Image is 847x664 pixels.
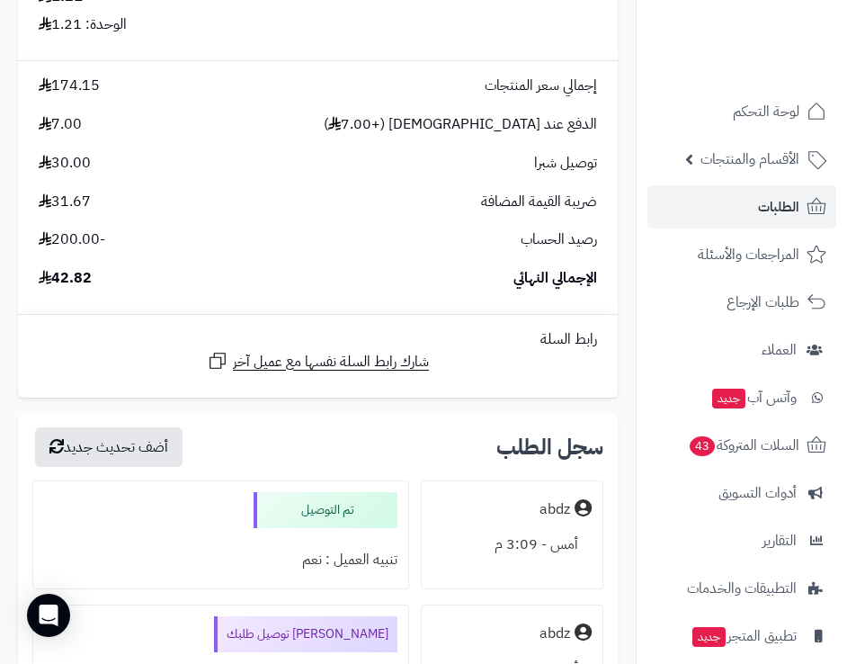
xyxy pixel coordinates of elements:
[513,268,597,289] span: الإجمالي النهائي
[44,543,397,578] div: تنبيه العميل : نعم
[324,114,597,135] span: الدفع عند [DEMOGRAPHIC_DATA] (+7.00 )
[687,576,797,601] span: التطبيقات والخدمات
[688,433,799,458] span: السلات المتروكة
[485,76,597,96] span: إجمالي سعر المنتجات
[758,194,799,220] span: الطلبات
[35,427,183,467] button: أضف تحديث جديد
[496,436,603,458] h3: سجل الطلب
[39,153,91,174] span: 30.00
[539,499,570,520] div: abdz
[25,329,611,350] div: رابط السلة
[254,492,397,528] div: تم التوصيل
[207,350,429,372] a: شارك رابط السلة نفسها مع عميل آخر
[432,527,592,562] div: أمس - 3:09 م
[647,471,836,515] a: أدوات التسويق
[690,436,715,456] span: 43
[39,76,100,96] span: 174.15
[647,615,836,658] a: تطبيق المتجرجديد
[710,385,797,410] span: وآتس آب
[727,290,799,315] span: طلبات الإرجاع
[762,337,797,363] span: العملاء
[39,268,92,289] span: 42.82
[39,229,105,250] span: -200.00
[647,281,836,324] a: طلبات الإرجاع
[733,99,799,124] span: لوحة التحكم
[39,192,91,212] span: 31.67
[725,50,830,88] img: logo-2.png
[647,185,836,229] a: الطلبات
[712,389,745,408] span: جديد
[539,624,570,644] div: abdz
[27,594,70,637] div: Open Intercom Messenger
[647,328,836,372] a: العملاء
[647,376,836,419] a: وآتس آبجديد
[39,14,127,35] div: الوحدة: 1.21
[39,114,82,135] span: 7.00
[534,153,597,174] span: توصيل شبرا
[718,480,797,506] span: أدوات التسويق
[233,352,429,372] span: شارك رابط السلة نفسها مع عميل آخر
[481,192,597,212] span: ضريبة القيمة المضافة
[762,528,797,553] span: التقارير
[521,229,597,250] span: رصيد الحساب
[647,233,836,276] a: المراجعات والأسئلة
[700,147,799,172] span: الأقسام والمنتجات
[647,519,836,562] a: التقارير
[698,242,799,267] span: المراجعات والأسئلة
[692,627,726,647] span: جديد
[691,624,797,649] span: تطبيق المتجر
[214,616,397,652] div: [PERSON_NAME] توصيل طلبك
[647,567,836,610] a: التطبيقات والخدمات
[647,424,836,467] a: السلات المتروكة43
[647,90,836,133] a: لوحة التحكم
